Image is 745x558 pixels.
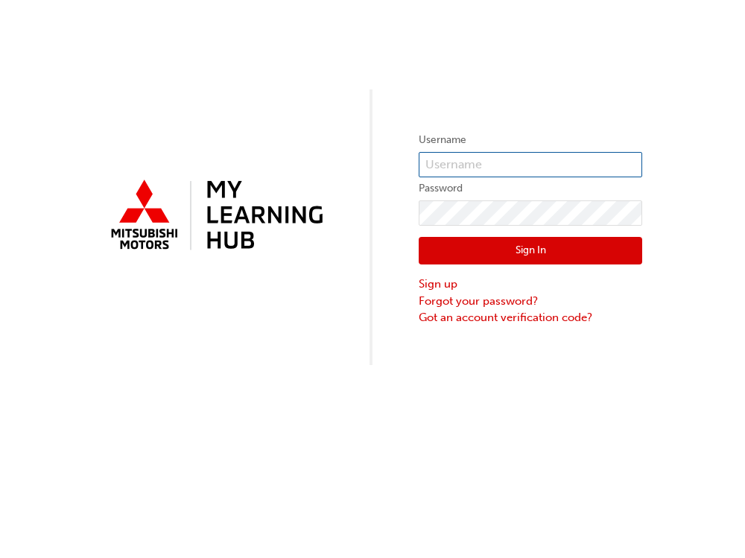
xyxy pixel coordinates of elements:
[419,180,642,197] label: Password
[419,152,642,177] input: Username
[419,293,642,310] a: Forgot your password?
[419,309,642,326] a: Got an account verification code?
[103,174,326,259] img: mmal
[419,276,642,293] a: Sign up
[419,131,642,149] label: Username
[419,237,642,265] button: Sign In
